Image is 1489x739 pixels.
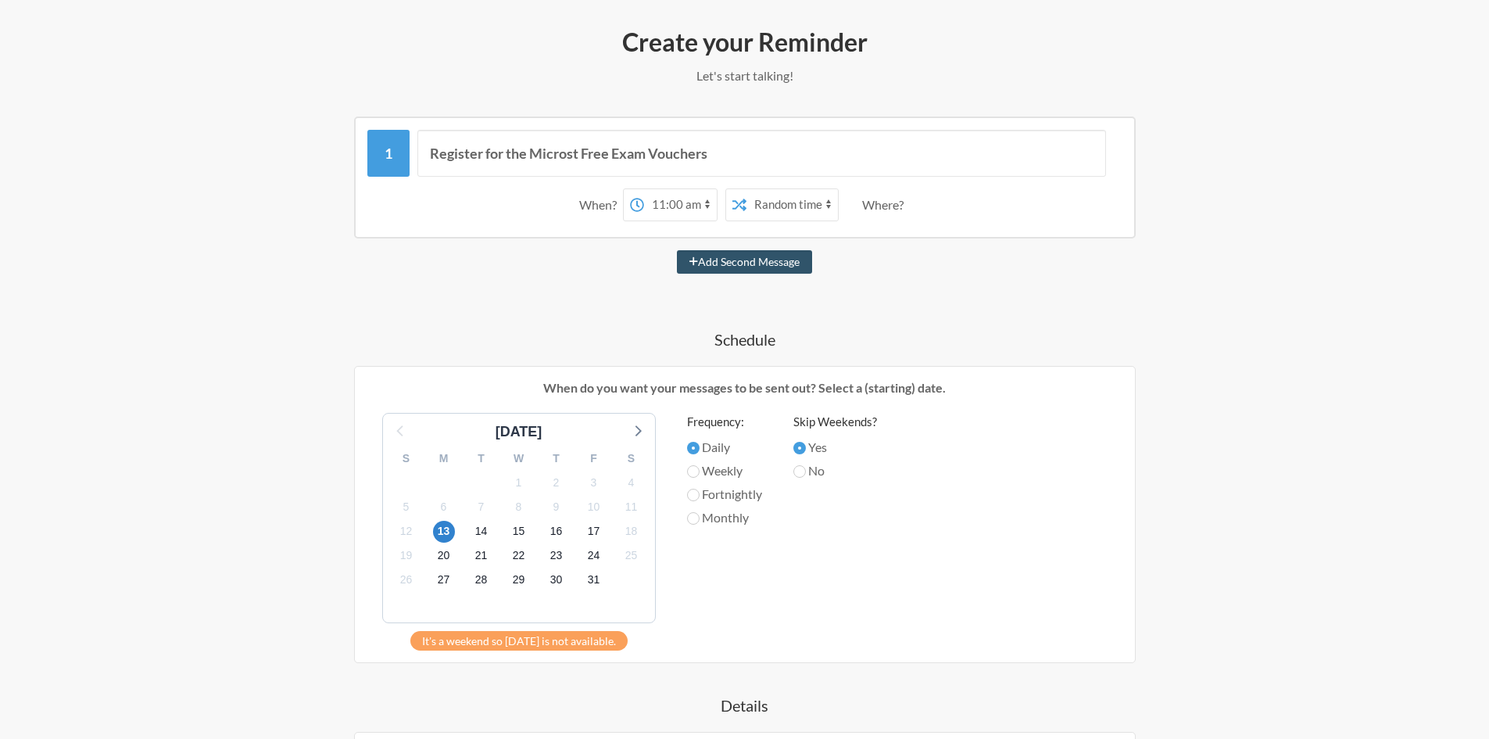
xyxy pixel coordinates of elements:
[546,521,567,543] span: Sunday, November 16, 2025
[471,496,492,518] span: Friday, November 7, 2025
[583,569,605,591] span: Monday, December 1, 2025
[583,472,605,493] span: Monday, November 3, 2025
[546,569,567,591] span: Sunday, November 30, 2025
[396,521,417,543] span: Wednesday, November 12, 2025
[396,496,417,518] span: Wednesday, November 5, 2025
[367,378,1123,397] p: When do you want your messages to be sent out? Select a (starting) date.
[677,250,812,274] button: Add Second Message
[793,413,877,431] label: Skip Weekends?
[292,66,1198,85] p: Let's start talking!
[793,438,877,457] label: Yes
[292,694,1198,716] h4: Details
[687,413,762,431] label: Frequency:
[862,188,910,221] div: Where?
[793,461,877,480] label: No
[621,472,642,493] span: Tuesday, November 4, 2025
[613,447,650,471] div: S
[687,512,700,525] input: Monthly
[687,489,700,501] input: Fortnightly
[621,545,642,567] span: Tuesday, November 25, 2025
[687,485,762,504] label: Fortnightly
[433,569,455,591] span: Thursday, November 27, 2025
[793,442,806,454] input: Yes
[575,447,613,471] div: F
[583,545,605,567] span: Monday, November 24, 2025
[471,545,492,567] span: Friday, November 21, 2025
[489,422,549,443] div: [DATE]
[621,496,642,518] span: Tuesday, November 11, 2025
[687,438,762,457] label: Daily
[687,465,700,478] input: Weekly
[687,508,762,527] label: Monthly
[583,521,605,543] span: Monday, November 17, 2025
[687,442,700,454] input: Daily
[292,26,1198,59] h2: Create your Reminder
[687,461,762,480] label: Weekly
[508,496,530,518] span: Saturday, November 8, 2025
[546,545,567,567] span: Sunday, November 23, 2025
[417,130,1106,177] input: Message
[388,447,425,471] div: S
[433,496,455,518] span: Thursday, November 6, 2025
[793,465,806,478] input: No
[396,545,417,567] span: Wednesday, November 19, 2025
[508,521,530,543] span: Saturday, November 15, 2025
[579,188,623,221] div: When?
[546,472,567,493] span: Sunday, November 2, 2025
[538,447,575,471] div: T
[463,447,500,471] div: T
[546,496,567,518] span: Sunday, November 9, 2025
[396,569,417,591] span: Wednesday, November 26, 2025
[508,472,530,493] span: Saturday, November 1, 2025
[583,496,605,518] span: Monday, November 10, 2025
[471,569,492,591] span: Friday, November 28, 2025
[508,545,530,567] span: Saturday, November 22, 2025
[433,545,455,567] span: Thursday, November 20, 2025
[621,521,642,543] span: Tuesday, November 18, 2025
[500,447,538,471] div: W
[471,521,492,543] span: Friday, November 14, 2025
[292,328,1198,350] h4: Schedule
[425,447,463,471] div: M
[508,569,530,591] span: Saturday, November 29, 2025
[433,521,455,543] span: Thursday, November 13, 2025
[410,631,628,651] div: It's a weekend so [DATE] is not available.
